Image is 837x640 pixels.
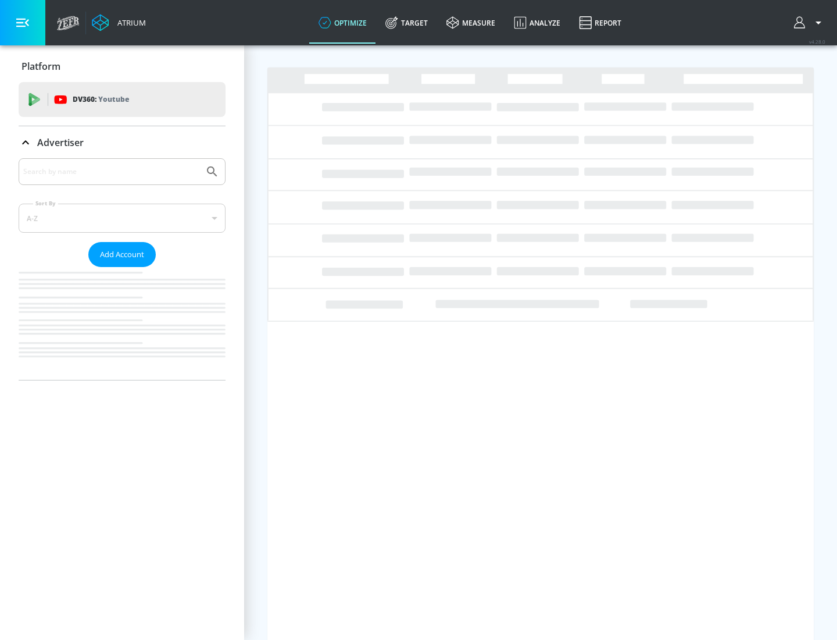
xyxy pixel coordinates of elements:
input: Search by name [23,164,199,179]
span: Add Account [100,248,144,261]
div: DV360: Youtube [19,82,226,117]
a: Analyze [505,2,570,44]
p: Advertiser [37,136,84,149]
nav: list of Advertiser [19,267,226,380]
div: Advertiser [19,126,226,159]
label: Sort By [33,200,58,207]
p: DV360: [73,93,129,106]
a: Atrium [92,14,146,31]
button: Add Account [88,242,156,267]
div: Platform [19,50,226,83]
a: optimize [309,2,376,44]
a: Target [376,2,437,44]
span: v 4.28.0 [809,38,825,45]
a: measure [437,2,505,44]
p: Platform [22,60,60,73]
p: Youtube [98,93,129,105]
a: Report [570,2,631,44]
div: A-Z [19,204,226,233]
div: Advertiser [19,158,226,380]
div: Atrium [113,17,146,28]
